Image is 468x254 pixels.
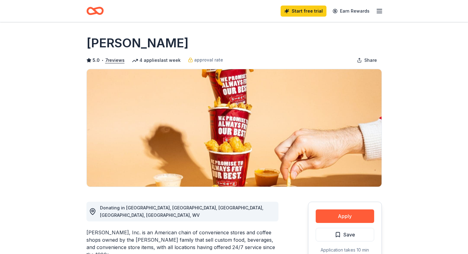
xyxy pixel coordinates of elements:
div: 4 applies last week [132,57,181,64]
button: 7reviews [105,57,125,64]
span: Share [364,57,377,64]
a: approval rate [188,56,223,64]
img: Image for Sheetz [87,69,382,187]
a: Start free trial [281,6,326,17]
a: Earn Rewards [329,6,373,17]
span: • [101,58,103,63]
span: Donating in [GEOGRAPHIC_DATA], [GEOGRAPHIC_DATA], [GEOGRAPHIC_DATA], [GEOGRAPHIC_DATA], [GEOGRAPH... [100,205,263,218]
div: Application takes 10 min [316,246,374,254]
span: 5.0 [93,57,100,64]
h1: [PERSON_NAME] [86,34,189,52]
a: Home [86,4,104,18]
span: Save [343,231,355,239]
button: Save [316,228,374,241]
span: approval rate [194,56,223,64]
button: Share [352,54,382,66]
button: Apply [316,209,374,223]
